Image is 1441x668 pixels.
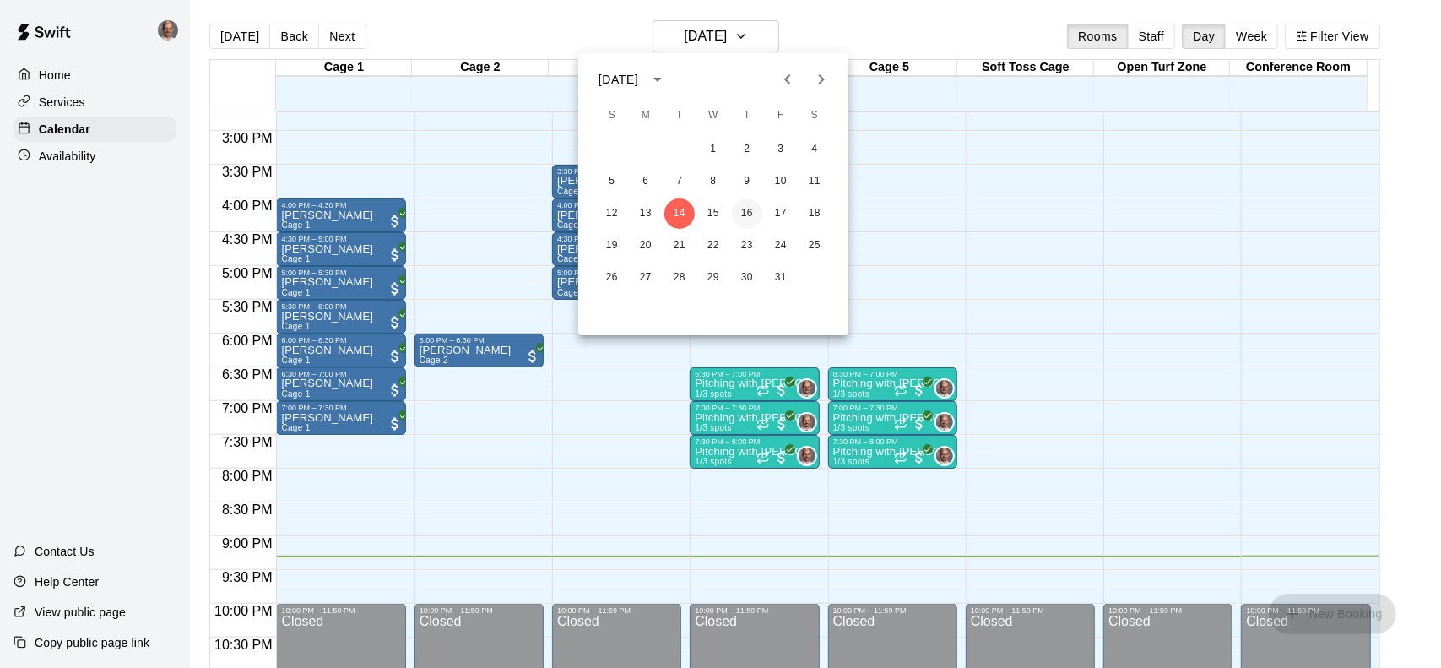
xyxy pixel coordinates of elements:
[631,263,661,293] button: 27
[664,198,695,229] button: 14
[732,198,762,229] button: 16
[799,166,830,197] button: 11
[698,134,729,165] button: 1
[799,198,830,229] button: 18
[698,263,729,293] button: 29
[643,65,672,94] button: calendar view is open, switch to year view
[732,99,762,133] span: Thursday
[766,263,796,293] button: 31
[771,62,804,96] button: Previous month
[664,263,695,293] button: 28
[766,166,796,197] button: 10
[766,99,796,133] span: Friday
[766,231,796,261] button: 24
[597,198,627,229] button: 12
[732,166,762,197] button: 9
[631,99,661,133] span: Monday
[664,231,695,261] button: 21
[597,99,627,133] span: Sunday
[766,198,796,229] button: 17
[732,231,762,261] button: 23
[631,231,661,261] button: 20
[664,166,695,197] button: 7
[597,263,627,293] button: 26
[799,231,830,261] button: 25
[631,198,661,229] button: 13
[664,99,695,133] span: Tuesday
[698,231,729,261] button: 22
[597,231,627,261] button: 19
[698,198,729,229] button: 15
[732,263,762,293] button: 30
[631,166,661,197] button: 6
[766,134,796,165] button: 3
[732,134,762,165] button: 2
[599,71,638,89] div: [DATE]
[799,134,830,165] button: 4
[698,99,729,133] span: Wednesday
[698,166,729,197] button: 8
[799,99,830,133] span: Saturday
[597,166,627,197] button: 5
[804,62,838,96] button: Next month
